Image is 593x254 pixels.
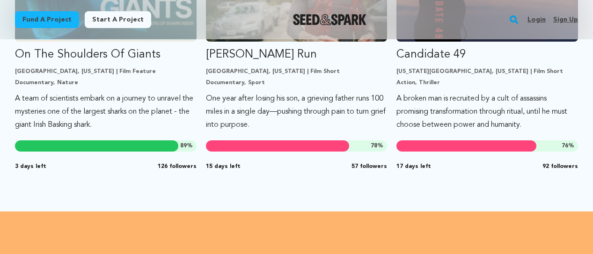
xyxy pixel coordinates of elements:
span: 17 days left [396,163,431,170]
span: 76 [562,143,568,149]
a: Seed&Spark Homepage [293,14,366,25]
p: Candidate 49 [396,47,578,62]
p: [US_STATE][GEOGRAPHIC_DATA], [US_STATE] | Film Short [396,68,578,75]
p: [GEOGRAPHIC_DATA], [US_STATE] | Film Feature [15,68,197,75]
p: Action, Thriller [396,79,578,87]
p: [PERSON_NAME] Run [206,47,388,62]
span: % [180,142,193,150]
p: A team of scientists embark on a journey to unravel the mysteries one of the largest sharks on th... [15,92,197,131]
p: Documentary, Nature [15,79,197,87]
p: [GEOGRAPHIC_DATA], [US_STATE] | Film Short [206,68,388,75]
span: 78 [371,143,377,149]
a: Fund a project [15,11,79,28]
p: One year after losing his son, a grieving father runs 100 miles in a single day—pushing through p... [206,92,388,131]
a: Login [527,12,546,27]
span: 57 followers [351,163,387,170]
span: 15 days left [206,163,241,170]
span: 126 followers [158,163,197,170]
span: % [562,142,574,150]
a: Sign up [553,12,578,27]
span: % [371,142,383,150]
span: 3 days left [15,163,46,170]
p: On The Shoulders Of Giants [15,47,197,62]
span: 92 followers [542,163,578,170]
p: A broken man is recruited by a cult of assassins promising transformation through ritual, until h... [396,92,578,131]
img: Seed&Spark Logo Dark Mode [293,14,366,25]
a: Start a project [85,11,151,28]
p: Documentary, Sport [206,79,388,87]
span: 89 [180,143,187,149]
